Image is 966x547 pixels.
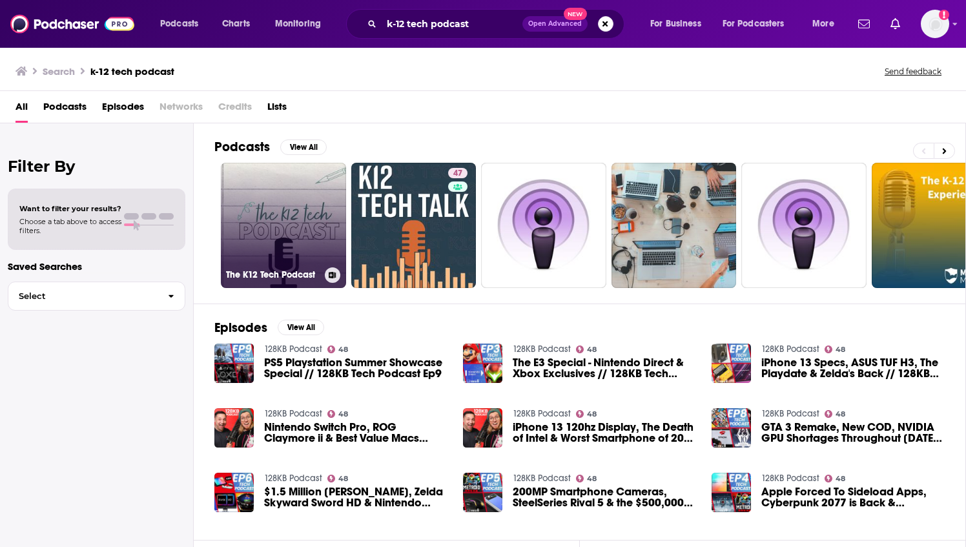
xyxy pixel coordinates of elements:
[8,157,185,176] h2: Filter By
[825,475,846,482] a: 48
[102,96,144,123] a: Episodes
[159,96,203,123] span: Networks
[712,344,751,383] img: iPhone 13 Specs, ASUS TUF H3, The Playdate & Zelda's Back // 128KB Tech Podcast Ep7
[513,357,696,379] a: The E3 Special - Nintendo Direct & Xbox Exclusives // 128KB Tech Podcast Ep3
[218,96,252,123] span: Credits
[8,282,185,311] button: Select
[151,14,215,34] button: open menu
[19,217,121,235] span: Choose a tab above to access filters.
[650,15,701,33] span: For Business
[712,408,751,448] img: GTA 3 Remake, New COD, NVIDIA GPU Shortages Throughout 2022 & Stadia's Last Stand // 128KB Tech P...
[453,167,462,180] span: 47
[825,346,846,353] a: 48
[836,411,845,417] span: 48
[587,476,597,482] span: 48
[382,14,522,34] input: Search podcasts, credits, & more...
[836,347,845,353] span: 48
[214,14,258,34] a: Charts
[761,408,819,419] a: 128KB Podcast
[264,486,447,508] span: $1.5 Million [PERSON_NAME], Zelda Skyward Sword HD & Nintendo Switch OLED // 128KB Tech Podcast Ep6
[885,13,905,35] a: Show notifications dropdown
[338,347,348,353] span: 48
[327,346,349,353] a: 48
[714,14,803,34] button: open menu
[214,408,254,448] a: Nintendo Switch Pro, ROG Claymore ii & Best Value Macs Ever!! // 128KB Tech Podcast Ep1
[513,344,571,355] a: 128KB Podcast
[564,8,587,20] span: New
[15,96,28,123] a: All
[921,10,949,38] button: Show profile menu
[43,96,87,123] a: Podcasts
[19,204,121,213] span: Want to filter your results?
[723,15,785,33] span: For Podcasters
[264,344,322,355] a: 128KB Podcast
[812,15,834,33] span: More
[90,65,174,77] h3: k-12 tech podcast
[214,473,254,512] img: $1.5 Million Mario, Zelda Skyward Sword HD & Nintendo Switch OLED // 128KB Tech Podcast Ep6
[836,476,845,482] span: 48
[264,486,447,508] a: $1.5 Million Mario, Zelda Skyward Sword HD & Nintendo Switch OLED // 128KB Tech Podcast Ep6
[214,344,254,383] img: PS5 Playstation Summer Showcase Special // 128KB Tech Podcast Ep9
[761,422,945,444] a: GTA 3 Remake, New COD, NVIDIA GPU Shortages Throughout 2022 & Stadia's Last Stand // 128KB Tech P...
[448,168,468,178] a: 47
[881,66,945,77] button: Send feedback
[338,411,348,417] span: 48
[528,21,582,27] span: Open Advanced
[761,344,819,355] a: 128KB Podcast
[513,486,696,508] a: 200MP Smartphone Cameras, SteelSeries Rival 5 & the $500,000 NES Game // 128KB Tech Podcast Ep5
[853,13,875,35] a: Show notifications dropdown
[921,10,949,38] img: User Profile
[327,475,349,482] a: 48
[280,139,327,155] button: View All
[761,357,945,379] a: iPhone 13 Specs, ASUS TUF H3, The Playdate & Zelda's Back // 128KB Tech Podcast Ep7
[264,422,447,444] a: Nintendo Switch Pro, ROG Claymore ii & Best Value Macs Ever!! // 128KB Tech Podcast Ep1
[587,411,597,417] span: 48
[576,410,597,418] a: 48
[358,9,637,39] div: Search podcasts, credits, & more...
[10,12,134,36] a: Podchaser - Follow, Share and Rate Podcasts
[463,408,502,448] img: iPhone 13 120hz Display, The Death of Intel & Worst Smartphone of 2021 // 128KB Tech Podcast Ep2
[278,320,324,335] button: View All
[275,15,321,33] span: Monitoring
[576,475,597,482] a: 48
[351,163,477,288] a: 47
[8,292,158,300] span: Select
[221,163,346,288] a: The K12 Tech Podcast
[513,408,571,419] a: 128KB Podcast
[513,422,696,444] a: iPhone 13 120hz Display, The Death of Intel & Worst Smartphone of 2021 // 128KB Tech Podcast Ep2
[513,473,571,484] a: 128KB Podcast
[921,10,949,38] span: Logged in as WE_Broadcast
[712,473,751,512] img: Apple Forced To Sideload Apps, Cyberpunk 2077 is Back & Samsung Z Fold 3 // 128KB Tech Podcast Ep4
[522,16,588,32] button: Open AdvancedNew
[160,15,198,33] span: Podcasts
[761,473,819,484] a: 128KB Podcast
[214,320,324,336] a: EpisodesView All
[267,96,287,123] a: Lists
[587,347,597,353] span: 48
[214,139,327,155] a: PodcastsView All
[226,269,320,280] h3: The K12 Tech Podcast
[264,473,322,484] a: 128KB Podcast
[463,473,502,512] img: 200MP Smartphone Cameras, SteelSeries Rival 5 & the $500,000 NES Game // 128KB Tech Podcast Ep5
[825,410,846,418] a: 48
[43,65,75,77] h3: Search
[761,486,945,508] a: Apple Forced To Sideload Apps, Cyberpunk 2077 is Back & Samsung Z Fold 3 // 128KB Tech Podcast Ep4
[8,260,185,273] p: Saved Searches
